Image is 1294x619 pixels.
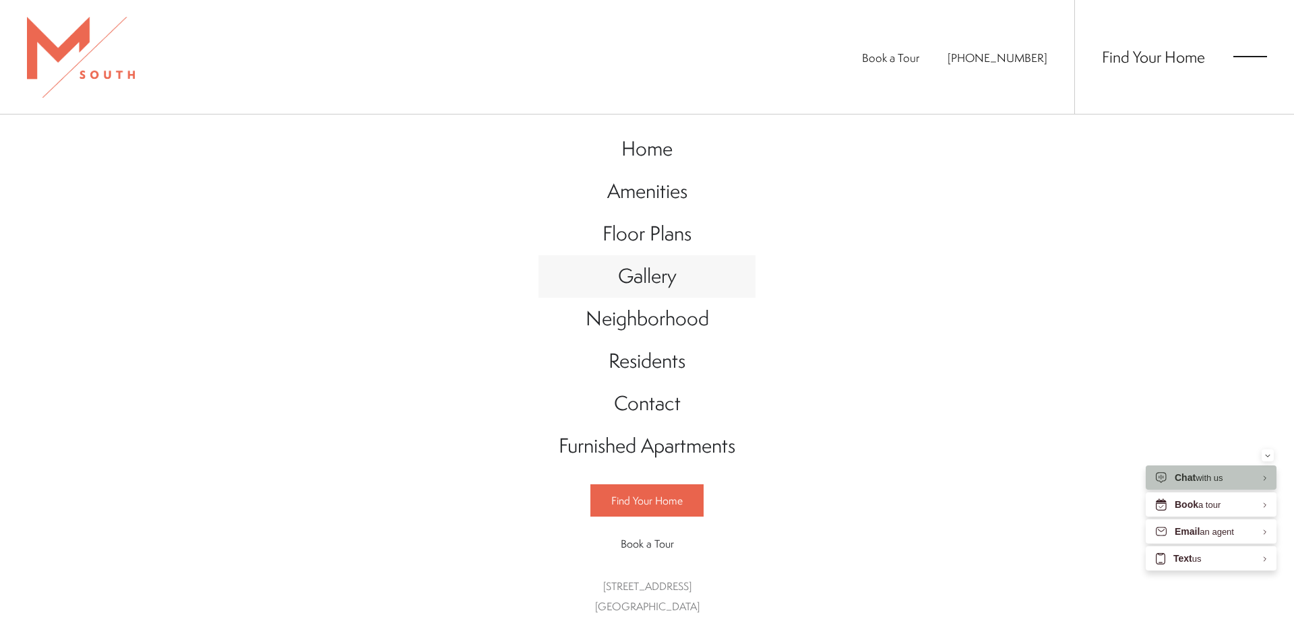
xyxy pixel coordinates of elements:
span: Book a Tour [621,536,674,551]
a: Get Directions to 5110 South Manhattan Avenue Tampa, FL 33611 [595,579,700,614]
span: Residents [609,347,685,374]
a: Go to Floor Plans [538,213,756,255]
a: Go to Furnished Apartments (opens in a new tab) [538,425,756,467]
a: Find Your Home [1102,46,1205,67]
a: Go to Home [538,128,756,170]
span: Contact [614,389,681,417]
a: Book a Tour [862,50,919,65]
a: Book a Tour [590,528,704,559]
a: Go to Neighborhood [538,298,756,340]
span: Gallery [618,262,677,290]
span: Amenities [607,177,687,205]
span: Find Your Home [611,493,683,508]
span: Furnished Apartments [559,432,735,459]
span: Home [621,135,673,162]
a: Call Us at 813-570-8014 [948,50,1047,65]
a: Go to Amenities [538,170,756,213]
a: Go to Residents [538,340,756,383]
a: Go to Contact [538,383,756,425]
span: Neighborhood [586,304,709,332]
a: Find Your Home [590,484,704,517]
span: [PHONE_NUMBER] [948,50,1047,65]
button: Open Menu [1233,51,1267,63]
span: Floor Plans [603,220,691,247]
img: MSouth [27,17,135,98]
a: Go to Gallery [538,255,756,298]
